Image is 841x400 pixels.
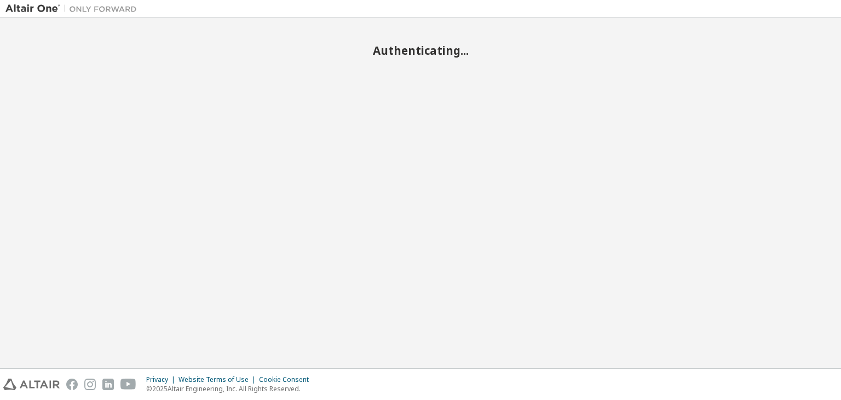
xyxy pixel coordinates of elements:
[3,379,60,390] img: altair_logo.svg
[120,379,136,390] img: youtube.svg
[259,375,315,384] div: Cookie Consent
[102,379,114,390] img: linkedin.svg
[146,375,178,384] div: Privacy
[178,375,259,384] div: Website Terms of Use
[146,384,315,393] p: © 2025 Altair Engineering, Inc. All Rights Reserved.
[84,379,96,390] img: instagram.svg
[5,3,142,14] img: Altair One
[5,43,836,58] h2: Authenticating...
[66,379,78,390] img: facebook.svg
